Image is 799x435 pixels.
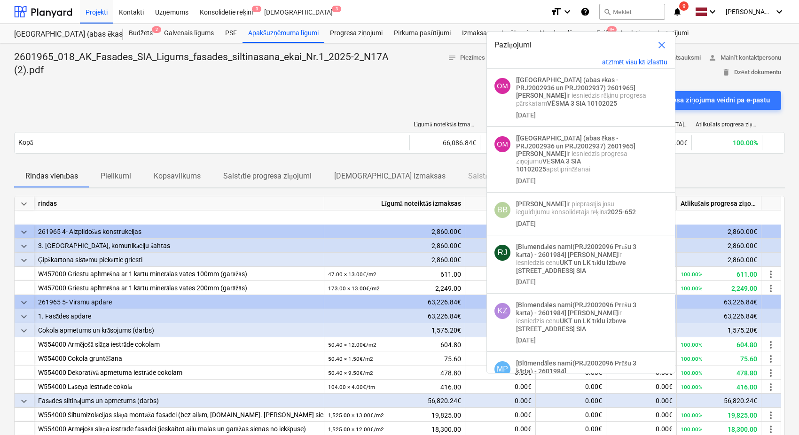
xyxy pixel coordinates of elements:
div: 261965 5- Virsmu apdare [38,295,320,309]
div: 2,860.00€ [324,253,465,267]
p: ir iesniedzis progresa ziņojumu apstiprināšanai [516,134,647,173]
div: [DATE] [516,336,536,344]
p: [DEMOGRAPHIC_DATA] izmaksas [334,171,446,182]
div: 604.80 [681,337,757,352]
div: 63,226.84€ [324,295,465,309]
strong: [Blūmendāles nami(PRJ2002096 Prūšu 3 kārta) - 2601984] [516,359,636,375]
div: Progresa ziņojumi [324,24,388,43]
small: 100.00% [681,384,703,390]
div: Mārtiņš Pogulis [494,361,510,377]
small: 100.00% [681,370,703,376]
span: KZ [497,306,508,315]
div: 611.00 [681,267,757,281]
div: W554000 Siltumizolācijas slāņa montāža fasādei (bez ailām, [DOMAIN_NAME]. [PERSON_NAME] sienu no ... [38,408,320,422]
span: more_vert [765,367,776,379]
small: 50.40 × 12.00€ / m2 [328,342,376,348]
span: OM [497,82,508,90]
p: Pielikumi [101,171,131,182]
div: Chat Widget [752,390,799,435]
span: 3 [252,6,261,12]
span: 0.00€ [656,411,673,419]
span: Piezīmes [448,53,486,63]
i: notifications [673,6,682,17]
div: 611.00 [328,267,461,281]
div: Atlikušais progresa ziņojums [696,121,759,128]
div: 1,575.20€ [324,323,465,337]
span: keyboard_arrow_down [18,297,30,308]
a: Pirkuma pasūtījumi [388,24,456,43]
small: 1,525.00 × 12.00€ / m2 [328,426,384,433]
span: BB [497,205,508,214]
div: 56,820.24€ [324,394,465,408]
strong: [PERSON_NAME] [516,200,566,208]
button: Dzēst dokumentu [718,65,785,80]
div: 63,226.84€ [677,295,761,309]
div: Ģipškartona sistēmu piekārtie griesti [38,253,320,267]
div: W554000 Lāseņa iestrāde cokolā [38,380,320,394]
span: 0.00€ [515,383,532,390]
div: Galvenais līgums [158,24,219,43]
strong: [Blūmendāles nami(PRJ2002096 Prūšu 3 kārta) - 2601984] [516,243,636,258]
small: 100.00% [681,271,703,278]
span: 0.00€ [585,425,602,433]
span: 3 [332,6,341,12]
span: close [656,39,667,51]
small: 47.00 × 13.00€ / m2 [328,271,376,278]
small: 100.00% [681,426,703,433]
div: 56,820.24€ [677,394,761,408]
small: 100.00% [681,412,703,419]
button: Piezīmes [444,51,489,65]
div: 416.00 [328,380,461,394]
span: more_vert [765,283,776,294]
strong: [[GEOGRAPHIC_DATA] (abas ēkas - PRJ2002936 un PRJ2002937) 2601965] [516,134,635,150]
div: W457000 Griestu aplīmēšna ar 1 kārtu minerālas vates 200mm (garāžās) [38,281,320,295]
div: Ojārs Mastiņš [494,136,510,152]
span: keyboard_arrow_down [18,241,30,252]
span: 0.00€ [585,383,602,390]
small: 100.00% [681,356,703,362]
div: Saistības kopā [465,196,536,210]
div: 75.60 [681,351,757,366]
div: 2,860.00€ [677,239,761,253]
small: 173.00 × 13.00€ / m2 [328,285,380,292]
span: 0.00€ [515,411,532,419]
span: notes [448,54,456,62]
div: 0.00€ [465,225,536,239]
div: 416.00 [681,380,757,394]
a: Apakšuzņēmuma līgumi [243,24,324,43]
div: 63,226.84€ [677,309,761,323]
div: Konstantīns Zorins [494,303,510,319]
span: 0.00€ [656,383,673,390]
i: keyboard_arrow_down [774,6,785,17]
button: Nosūtiet progresa ziņojuma veidni pa e-pastu [615,91,781,110]
div: W457000 Griestu aplīmēšna ar 1 kārtu minerālas vates 100mm (garāžās) [38,267,320,281]
div: Atlikušais progresa ziņojums [677,196,761,210]
div: 2,860.00€ [677,253,761,267]
div: 0.00€ [465,253,536,267]
div: Fasādes siltinājums un apmetums (darbs) [38,394,320,408]
div: 0.00€ [465,394,536,408]
strong: [PERSON_NAME] [516,92,566,99]
span: OM [497,140,508,148]
div: 2,249.00 [328,281,461,295]
div: [GEOGRAPHIC_DATA] (abas ēkas - PRJ2002936 un PRJ2002937) 2601965 [14,30,112,39]
div: [DATE] [516,220,536,227]
span: Mainīt kontaktpersonu [708,53,781,63]
span: 0.00€ [585,411,602,419]
div: 2,860.00€ [677,225,761,239]
strong: VĒSMA 3 SIA 10102025 [516,157,581,173]
div: [DATE] [516,278,536,286]
a: Budžets2 [123,24,158,43]
div: 0.00€ [465,323,536,337]
span: more_vert [765,339,776,350]
div: rindas [34,196,324,210]
span: keyboard_arrow_down [18,198,30,210]
strong: [PERSON_NAME] [516,150,566,157]
span: Dzēst dokumentu [722,67,781,78]
div: 478.80 [328,365,461,380]
strong: UKT un LK tīklu izbūve [STREET_ADDRESS] SIA [516,317,626,333]
strong: [PERSON_NAME] [568,251,618,258]
span: delete [722,68,730,77]
div: 604.80 [328,337,461,352]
